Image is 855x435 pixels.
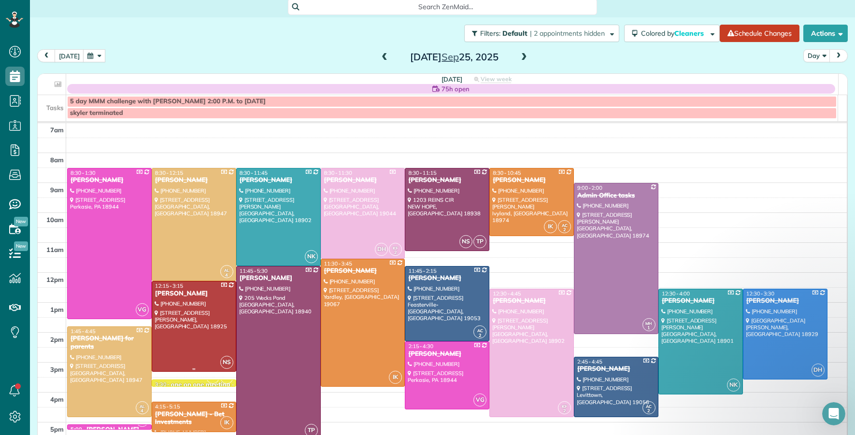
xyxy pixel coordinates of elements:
span: View week [481,75,512,83]
span: 12:30 - 3:30 [746,290,774,297]
div: [PERSON_NAME] [324,176,402,184]
span: 5 day MMM challenge with [PERSON_NAME] 2:00 P.M. to [DATE] [70,98,266,105]
div: [PERSON_NAME] [492,176,571,184]
div: [PERSON_NAME] [86,426,139,434]
span: KF [562,404,567,409]
span: 11am [46,246,64,253]
span: IK [544,220,557,233]
button: prev [37,49,56,62]
span: 10am [46,216,64,224]
iframe: Intercom live chat [822,402,845,425]
span: DH [812,364,825,377]
span: 4:15 - 5:15 [155,403,180,410]
span: MH [645,321,652,326]
span: NS [220,356,233,369]
span: DH [375,243,388,256]
span: 1:45 - 4:45 [71,328,96,335]
span: 1pm [50,306,64,313]
span: 2pm [50,336,64,343]
span: TP [473,235,486,248]
div: [PERSON_NAME] [577,365,655,373]
small: 4 [221,271,233,280]
div: [PERSON_NAME] [239,274,318,282]
span: KF [393,245,398,251]
span: 8:30 - 11:15 [408,169,436,176]
span: 11:45 - 2:15 [408,267,436,274]
button: Colored byCleaners [624,25,720,42]
span: 7am [50,126,64,134]
span: 8:30 - 11:45 [240,169,268,176]
span: 5pm [50,425,64,433]
small: 2 [643,407,655,416]
span: NK [727,379,740,392]
a: Filters: Default | 2 appointments hidden [459,25,619,42]
span: New [14,217,28,226]
span: 8am [50,156,64,164]
span: 3pm [50,365,64,373]
span: Sep [442,51,459,63]
button: Filters: Default | 2 appointments hidden [464,25,619,42]
span: 8:30 - 11:30 [324,169,352,176]
div: [PERSON_NAME] [239,176,318,184]
div: [PERSON_NAME] [408,176,486,184]
span: IK [389,371,402,384]
div: [PERSON_NAME] - Bet Investments [155,410,233,427]
span: 12:30 - 4:45 [493,290,521,297]
small: 2 [474,331,486,340]
div: [PERSON_NAME] [324,267,402,275]
span: 11:30 - 3:45 [324,260,352,267]
span: Cleaners [674,29,705,38]
span: Colored by [641,29,707,38]
span: 12:15 - 3:15 [155,282,183,289]
span: New [14,241,28,251]
div: [PERSON_NAME] for parents [70,335,149,351]
span: NS [459,235,472,248]
span: Filters: [480,29,500,38]
div: [PERSON_NAME] [661,297,740,305]
span: NK [305,250,318,263]
span: AC [477,328,483,333]
span: | 2 appointments hidden [530,29,605,38]
div: Admin Office tasks [577,192,655,200]
span: 12:30 - 4:00 [662,290,690,297]
span: [DATE] [442,75,462,83]
span: AL [224,267,229,273]
small: 4 [136,407,148,416]
button: Actions [803,25,848,42]
span: 9:00 - 2:00 [577,184,602,191]
span: AC [562,223,568,228]
span: Default [502,29,528,38]
div: [PERSON_NAME] [155,290,233,298]
div: [PERSON_NAME] [492,297,571,305]
h2: [DATE] 25, 2025 [394,52,514,62]
span: VG [136,303,149,316]
button: Day [803,49,830,62]
small: 2 [558,225,570,235]
span: 4pm [50,395,64,403]
span: 2:15 - 4:30 [408,343,433,350]
button: [DATE] [55,49,84,62]
div: [PERSON_NAME] [408,350,486,358]
span: 75h open [442,84,470,94]
span: 9am [50,186,64,194]
small: 2 [389,248,401,257]
small: 2 [558,407,570,416]
button: next [829,49,848,62]
span: AC [646,404,652,409]
a: Schedule Changes [720,25,799,42]
span: AL [140,404,145,409]
span: 2:45 - 4:45 [577,358,602,365]
div: [PERSON_NAME] [408,274,486,282]
div: [PERSON_NAME] [70,176,149,184]
span: IK [220,416,233,429]
div: [PERSON_NAME] [746,297,825,305]
span: 11:45 - 5:30 [240,267,268,274]
span: skyler terminated [70,109,123,117]
span: 8:30 - 10:45 [493,169,521,176]
span: 12pm [46,276,64,283]
small: 1 [643,323,655,333]
span: 8:30 - 1:30 [71,169,96,176]
div: [PERSON_NAME] [155,176,233,184]
span: VG [473,393,486,407]
div: one on one meeting - Maid For You [171,381,276,389]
